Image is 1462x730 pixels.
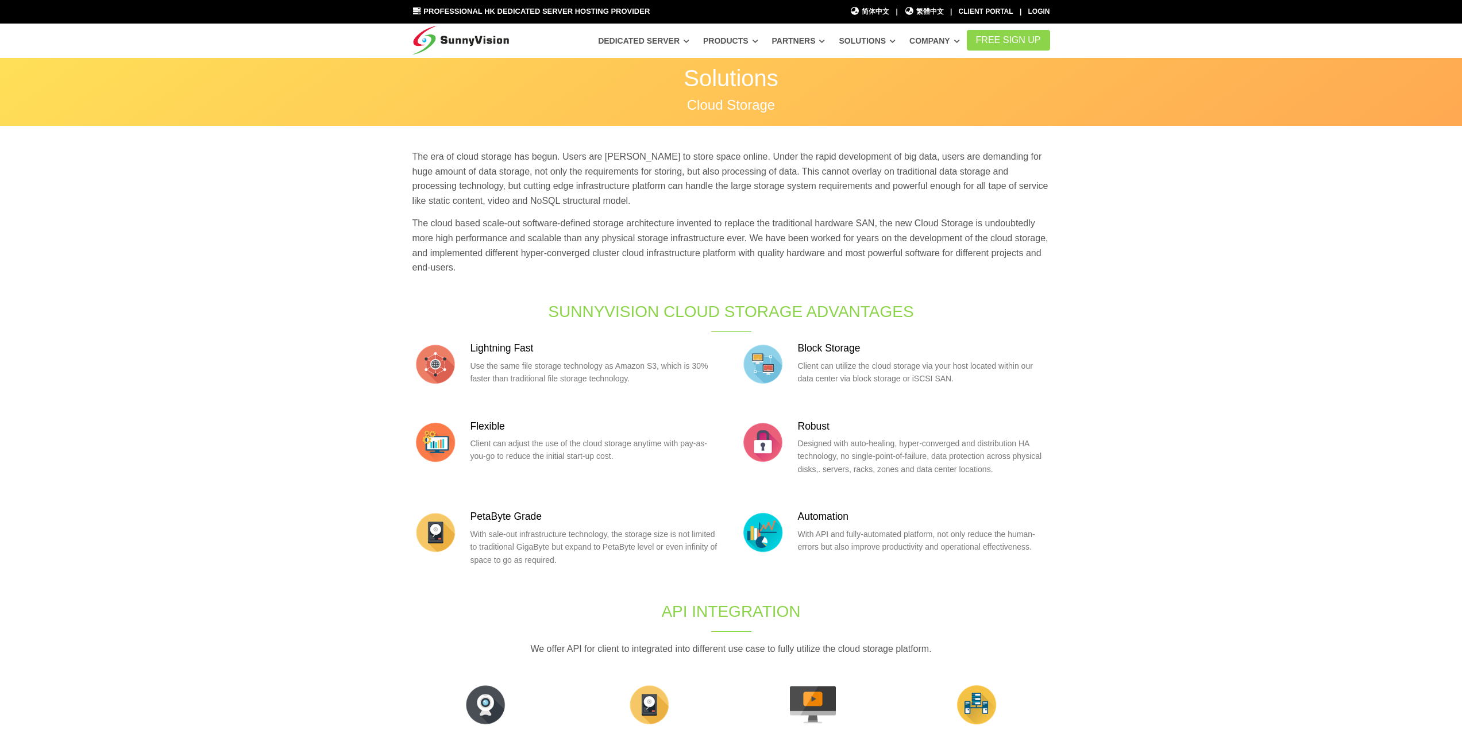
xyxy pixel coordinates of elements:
p: Use the same file storage technology as Amazon S3, which is 30% faster than traditional file stor... [470,360,723,385]
img: Image Description [790,682,836,728]
p: With sale-out infrastructure technology, the storage size is not limited to traditional GigaByte ... [470,528,723,566]
img: Image Description [462,682,508,728]
p: With API and fully-automated platform, not only reduce the human-errors but also improve producti... [798,528,1050,554]
p: The era of cloud storage has begun. Users are [PERSON_NAME] to store space online. Under the rapi... [412,149,1050,208]
img: Image Description [626,682,672,728]
a: 简体中文 [850,6,890,17]
h3: Block Storage [798,341,1050,356]
img: flat-stat-chart.png [740,509,786,555]
img: flat-lan.png [740,341,786,387]
li: | [896,6,897,17]
img: flat-hdd.png [412,509,458,555]
h1: API Integration [540,600,923,623]
img: flat-security.png [740,419,786,465]
li: | [1020,6,1021,17]
a: 繁體中文 [904,6,944,17]
h3: Flexible [470,419,723,434]
p: We offer API for client to integrated into different use case to fully utilize the cloud storage ... [412,642,1050,656]
h3: PetaByte Grade [470,509,723,524]
h1: SunnyVision Cloud Storage Advantages [540,300,923,323]
p: Solutions [412,67,1050,90]
a: Partners [772,30,825,51]
img: flat-mon-cogs.png [412,419,458,465]
p: Client can adjust the use of the cloud storage anytime with pay-as-you-go to reduce the initial s... [470,437,723,463]
p: Designed with auto-healing, hyper-converged and distribution HA technology, no single-point-of-fa... [798,437,1050,476]
span: Professional HK Dedicated Server Hosting Provider [423,7,650,16]
p: The cloud based scale-out software-defined storage architecture invented to replace the tradition... [412,216,1050,275]
a: Solutions [839,30,896,51]
a: Products [703,30,758,51]
li: | [950,6,952,17]
h3: Automation [798,509,1050,524]
h3: Robust [798,419,1050,434]
a: FREE Sign Up [967,30,1050,51]
img: flat-internet.png [412,341,458,387]
a: Company [909,30,960,51]
a: Dedicated Server [598,30,689,51]
p: Cloud Storage [412,98,1050,112]
p: Client can utilize the cloud storage via your host located within our data center via block stora... [798,360,1050,385]
h3: Lightning Fast [470,341,723,356]
img: Image Description [954,682,1000,728]
a: Client Portal [959,7,1013,16]
a: Login [1028,7,1050,16]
